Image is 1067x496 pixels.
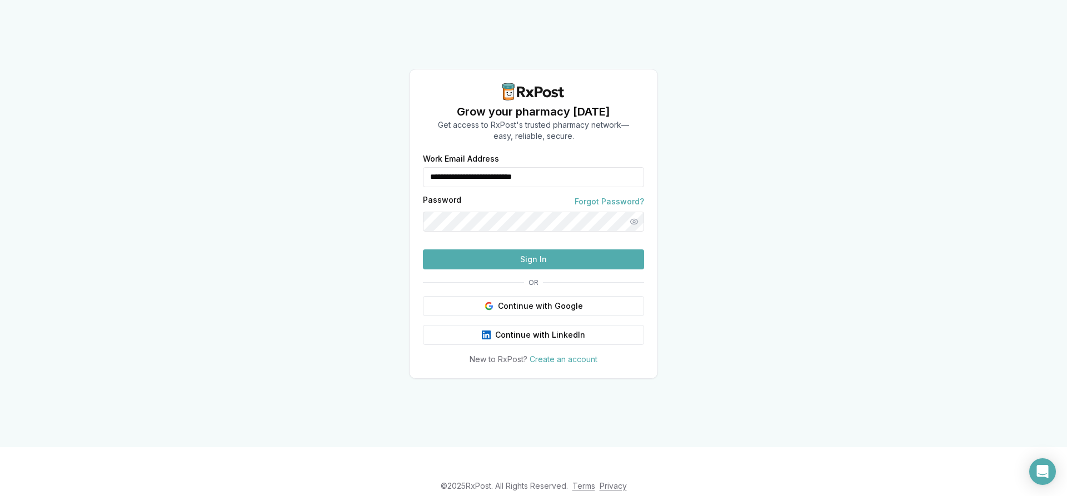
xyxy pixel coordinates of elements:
[524,278,543,287] span: OR
[498,83,569,101] img: RxPost Logo
[530,354,597,364] a: Create an account
[423,296,644,316] button: Continue with Google
[470,354,527,364] span: New to RxPost?
[438,104,629,119] h1: Grow your pharmacy [DATE]
[1029,458,1056,485] div: Open Intercom Messenger
[423,249,644,269] button: Sign In
[423,155,644,163] label: Work Email Address
[600,481,627,490] a: Privacy
[624,212,644,232] button: Show password
[572,481,595,490] a: Terms
[485,302,493,310] img: Google
[482,330,491,339] img: LinkedIn
[438,119,629,142] p: Get access to RxPost's trusted pharmacy network— easy, reliable, secure.
[423,196,461,207] label: Password
[575,196,644,207] a: Forgot Password?
[423,325,644,345] button: Continue with LinkedIn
